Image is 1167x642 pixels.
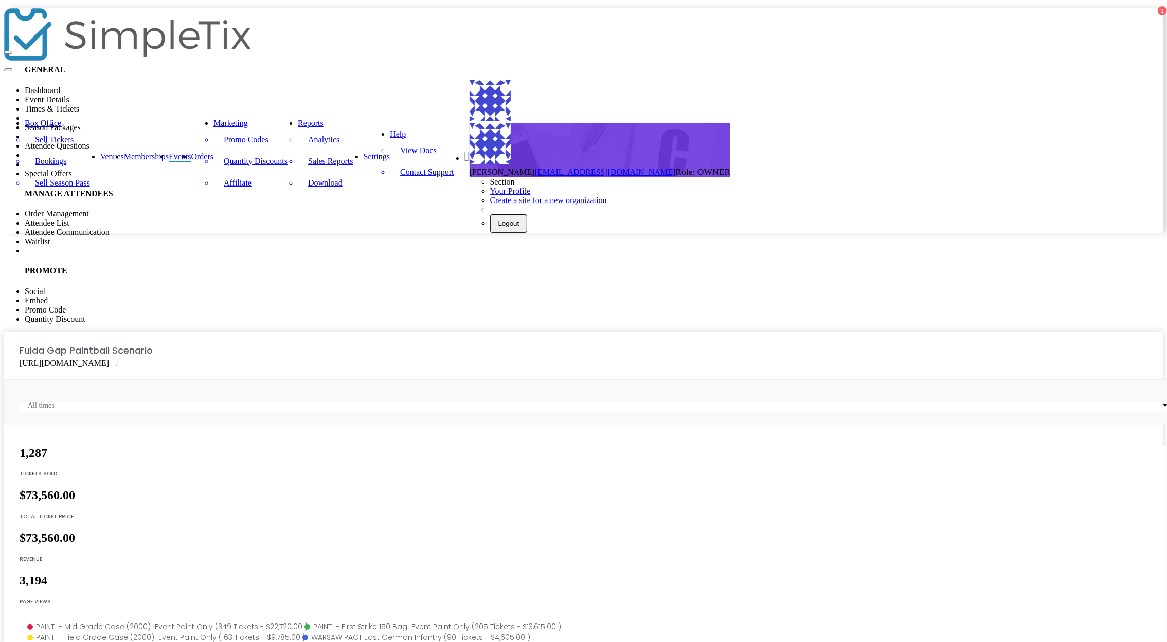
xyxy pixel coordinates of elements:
[490,214,528,233] button: Logout
[25,218,69,227] span: Attendee List
[213,151,298,172] li: Quantity Discounts
[25,141,89,150] span: Attendee Questions
[213,119,298,195] a: MarketingPromo CodesQuantity DiscountsAffiliate
[535,168,676,176] a: [EMAIL_ADDRESS][DOMAIN_NAME]
[169,152,191,162] a: Events
[470,168,535,176] span: [PERSON_NAME]
[390,140,464,161] li: View Docs
[25,119,61,127] span: Box Office
[25,296,48,305] span: Embed
[25,189,1163,198] h4: MANAGE ATTENDEES
[1158,6,1167,15] div: 1
[390,161,464,183] li: Contact Support
[298,129,364,151] li: Analytics
[25,228,110,236] span: Attendee Communication
[191,152,214,161] span: Orders
[213,172,298,194] li: Affiliate
[25,65,1163,75] h4: GENERAL
[490,196,607,205] a: Create a site for a new organization
[364,152,390,162] a: Settings
[298,119,324,127] span: Reports
[490,187,531,195] a: Your Profile
[25,172,100,194] li: Sell Season Pass
[213,119,248,127] span: Marketing
[28,401,55,409] span: All times
[25,287,45,296] span: Social
[191,152,214,162] a: Orders
[169,152,191,161] span: Events
[498,219,519,227] span: Logout
[25,237,50,246] span: Waitlist
[364,152,390,161] span: Settings
[298,151,364,172] li: Sales Reports
[20,343,153,357] m-panel-title: Fulda Gap Paintball Scenario
[25,123,81,132] span: Season Packages
[100,152,124,161] span: Venues
[25,266,1163,276] h4: PROMOTE
[25,151,100,172] li: Bookings
[298,119,364,195] a: ReportsAnalyticsSales ReportsDownload
[25,169,72,178] span: Special Offers
[25,315,85,323] span: Quantity Discount
[20,359,118,368] label: [URL][DOMAIN_NAME]
[25,119,100,195] a: Box OfficeSell TicketsBookingsSell Season Pass
[298,172,364,194] li: Download
[390,130,406,138] span: Help
[100,152,124,162] a: Venues
[25,95,69,104] span: Event Details
[25,104,79,113] span: Times & Tickets
[213,129,298,151] li: Promo Codes
[25,209,89,218] span: Order Management
[124,152,169,162] a: Memberships
[25,305,66,314] span: Promo Code
[25,129,100,151] li: Sell Tickets
[25,86,60,95] span: Dashboard
[675,167,730,177] span: Role: OWNER
[124,152,169,161] span: Memberships
[390,130,464,184] a: HelpView DocsContact Support
[490,177,515,186] span: Section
